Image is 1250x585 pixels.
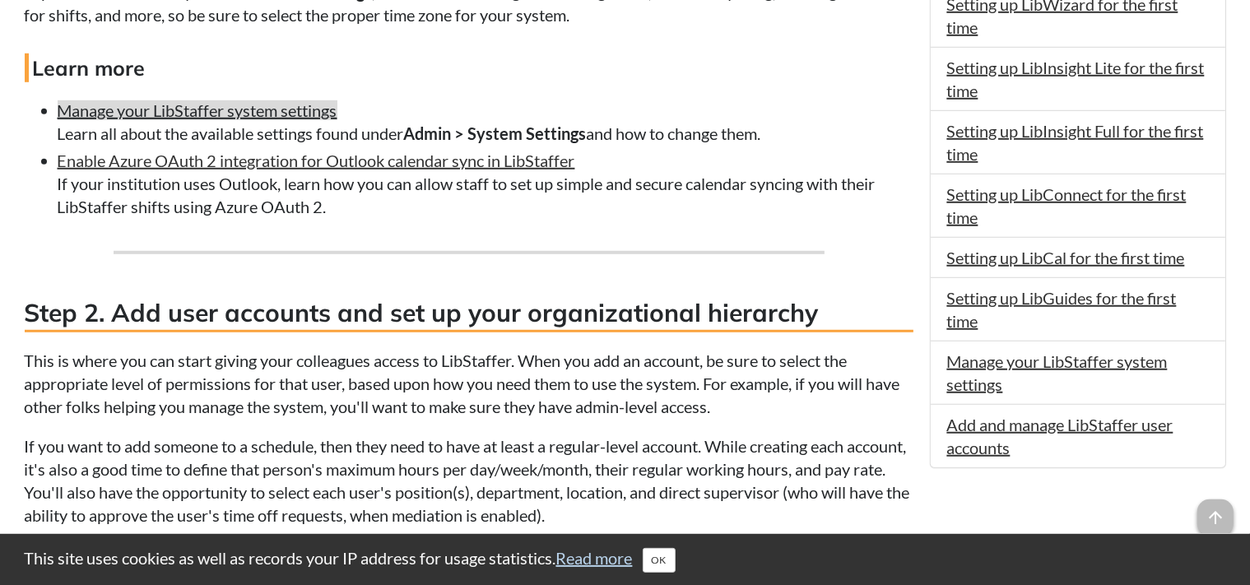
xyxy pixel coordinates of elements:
[1197,499,1234,536] span: arrow_upward
[58,100,337,120] a: Manage your LibStaffer system settings
[947,184,1187,227] a: Setting up LibConnect for the first time
[947,58,1205,100] a: Setting up LibInsight Lite for the first time
[947,351,1168,394] a: Manage your LibStaffer system settings
[25,349,913,418] p: This is where you can start giving your colleagues access to LibStaffer. When you add an account,...
[947,415,1173,457] a: Add and manage LibStaffer user accounts
[404,123,587,143] strong: Admin > System Settings
[25,434,913,527] p: If you want to add someone to a schedule, then they need to have at least a regular-level account...
[947,288,1177,331] a: Setting up LibGuides for the first time
[947,121,1204,164] a: Setting up LibInsight Full for the first time
[643,548,676,573] button: Close
[947,248,1185,267] a: Setting up LibCal for the first time
[25,53,913,82] h4: Learn more
[556,548,633,568] a: Read more
[1197,501,1234,521] a: arrow_upward
[58,99,913,145] li: Learn all about the available settings found under and how to change them.
[58,149,913,218] li: If your institution uses Outlook, learn how you can allow staff to set up simple and secure calen...
[58,151,575,170] a: Enable Azure OAuth 2 integration for Outlook calendar sync in LibStaffer
[8,546,1243,573] div: This site uses cookies as well as records your IP address for usage statistics.
[25,295,913,332] h3: Step 2. Add user accounts and set up your organizational hierarchy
